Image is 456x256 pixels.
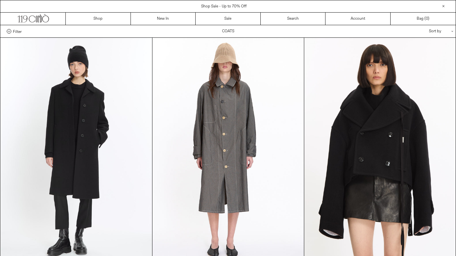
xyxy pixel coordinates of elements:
[201,4,247,9] a: Shop Sale - Up to 70% Off
[66,13,131,25] a: Shop
[325,13,391,25] a: Account
[391,25,449,37] div: Sort by
[426,16,429,22] span: )
[13,29,22,34] span: Filter
[391,13,456,25] a: Bag ()
[196,13,261,25] a: Sale
[131,13,196,25] a: New In
[426,16,428,21] span: 0
[261,13,326,25] a: Search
